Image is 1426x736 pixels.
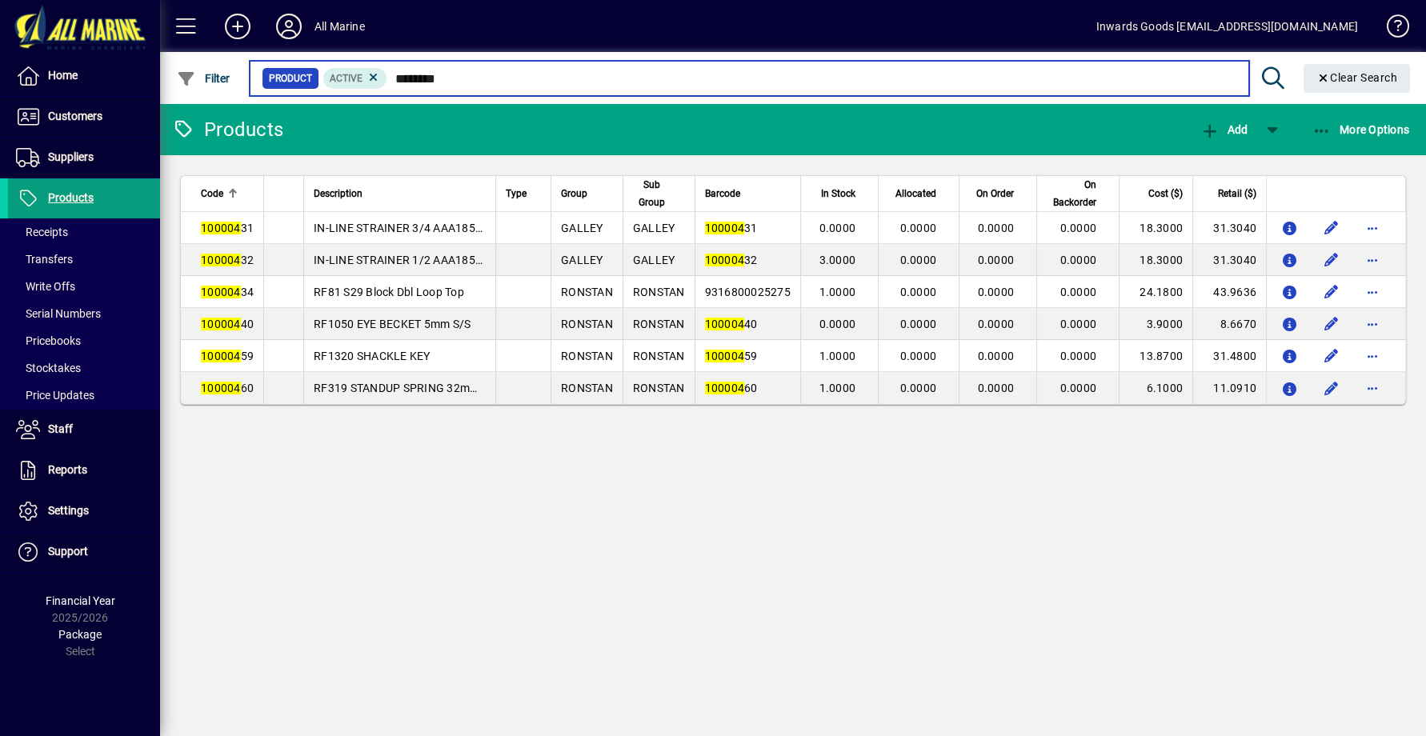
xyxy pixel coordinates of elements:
[1312,123,1410,136] span: More Options
[819,350,855,362] span: 1.0000
[705,286,791,298] span: 9316800025275
[899,286,936,298] span: 0.0000
[1119,308,1192,340] td: 3.9000
[1060,382,1097,394] span: 0.0000
[201,286,254,298] span: 34
[1318,311,1344,337] button: Edit
[1192,212,1266,244] td: 31.3040
[705,222,758,234] span: 31
[48,422,73,435] span: Staff
[978,286,1015,298] span: 0.0000
[895,185,936,202] span: Allocated
[561,350,613,362] span: RONSTAN
[506,185,541,202] div: Type
[269,70,312,86] span: Product
[314,185,486,202] div: Description
[8,532,160,572] a: Support
[48,150,94,163] span: Suppliers
[1192,276,1266,308] td: 43.9636
[978,254,1015,266] span: 0.0000
[899,222,936,234] span: 0.0000
[1318,375,1344,401] button: Edit
[8,273,160,300] a: Write Offs
[1218,185,1256,202] span: Retail ($)
[8,450,160,490] a: Reports
[705,382,758,394] span: 60
[633,176,671,211] span: Sub Group
[16,253,73,266] span: Transfers
[48,463,87,476] span: Reports
[819,286,855,298] span: 1.0000
[1316,71,1398,84] span: Clear Search
[978,350,1015,362] span: 0.0000
[8,138,160,178] a: Suppliers
[1360,247,1385,273] button: More options
[314,350,431,362] span: RF1320 SHACKLE KEY
[1374,3,1406,55] a: Knowledge Base
[819,318,855,330] span: 0.0000
[314,185,363,202] span: Description
[705,254,758,266] span: 32
[978,222,1015,234] span: 0.0000
[1148,185,1183,202] span: Cost ($)
[48,545,88,558] span: Support
[1060,222,1097,234] span: 0.0000
[899,254,936,266] span: 0.0000
[8,354,160,382] a: Stocktakes
[1060,350,1097,362] span: 0.0000
[46,594,115,607] span: Financial Year
[1360,343,1385,369] button: More options
[323,68,387,89] mat-chip: Activation Status: Active
[201,286,241,298] em: 100004
[8,491,160,531] a: Settings
[330,73,363,84] span: Active
[1308,115,1414,144] button: More Options
[8,382,160,409] a: Price Updates
[172,117,283,142] div: Products
[811,185,870,202] div: In Stock
[705,318,745,330] em: 100004
[899,318,936,330] span: 0.0000
[978,382,1015,394] span: 0.0000
[978,318,1015,330] span: 0.0000
[1119,276,1192,308] td: 24.1800
[633,286,685,298] span: RONSTAN
[8,246,160,273] a: Transfers
[314,286,464,298] span: RF81 S29 Block Dbl Loop Top
[1192,340,1266,372] td: 31.4800
[633,176,685,211] div: Sub Group
[506,185,527,202] span: Type
[899,350,936,362] span: 0.0000
[1360,375,1385,401] button: More options
[561,286,613,298] span: RONSTAN
[8,300,160,327] a: Serial Numbers
[1192,308,1266,340] td: 8.6670
[1318,279,1344,305] button: Edit
[561,382,613,394] span: RONSTAN
[48,504,89,517] span: Settings
[201,318,254,330] span: 40
[314,14,365,39] div: All Marine
[212,12,263,41] button: Add
[705,185,791,202] div: Barcode
[1318,215,1344,241] button: Edit
[1119,340,1192,372] td: 13.8700
[201,222,254,234] span: 31
[1360,215,1385,241] button: More options
[16,389,94,402] span: Price Updates
[201,318,241,330] em: 100004
[8,410,160,450] a: Staff
[16,334,81,347] span: Pricebooks
[1047,176,1096,211] span: On Backorder
[201,222,241,234] em: 100004
[1119,372,1192,404] td: 6.1000
[561,222,603,234] span: GALLEY
[177,72,230,85] span: Filter
[16,362,81,374] span: Stocktakes
[16,307,101,320] span: Serial Numbers
[48,110,102,122] span: Customers
[201,382,241,394] em: 100004
[1119,212,1192,244] td: 18.3000
[8,327,160,354] a: Pricebooks
[819,382,855,394] span: 1.0000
